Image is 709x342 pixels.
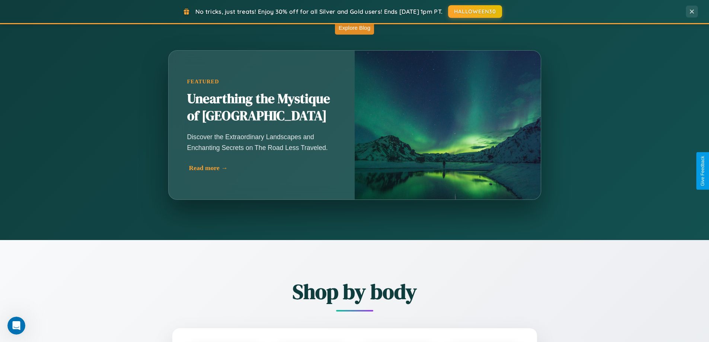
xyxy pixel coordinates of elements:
[187,90,336,125] h2: Unearthing the Mystique of [GEOGRAPHIC_DATA]
[195,8,443,15] span: No tricks, just treats! Enjoy 30% off for all Silver and Gold users! Ends [DATE] 1pm PT.
[448,5,502,18] button: HALLOWEEN30
[7,317,25,335] iframe: Intercom live chat
[131,277,578,306] h2: Shop by body
[187,132,336,153] p: Discover the Extraordinary Landscapes and Enchanting Secrets on The Road Less Traveled.
[187,79,336,85] div: Featured
[189,164,338,172] div: Read more →
[700,156,705,186] div: Give Feedback
[335,21,374,35] button: Explore Blog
